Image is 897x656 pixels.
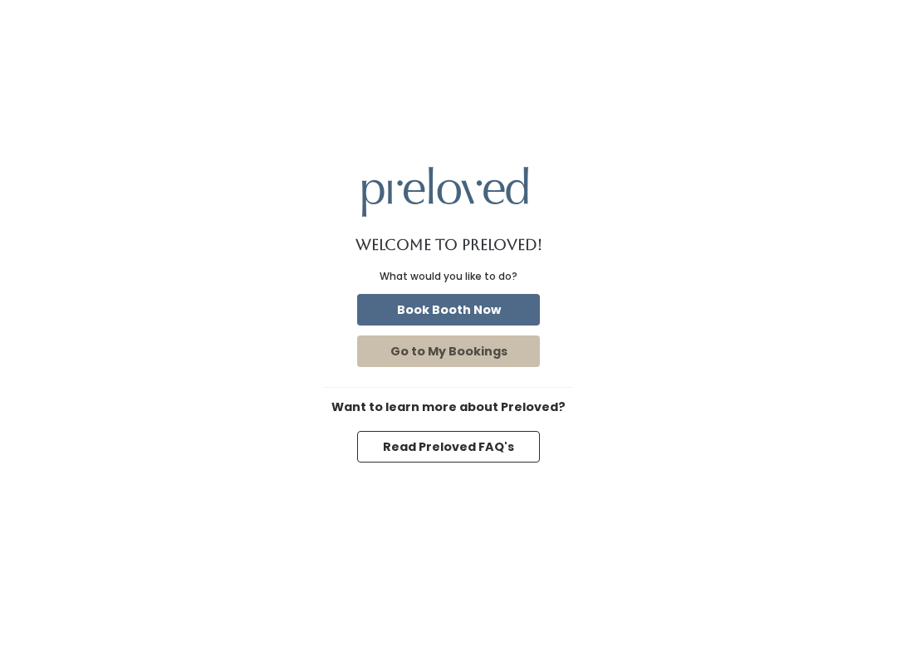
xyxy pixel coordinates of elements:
a: Go to My Bookings [354,332,543,370]
img: preloved logo [362,167,528,216]
h1: Welcome to Preloved! [355,237,542,253]
button: Go to My Bookings [357,335,540,367]
h6: Want to learn more about Preloved? [324,401,573,414]
button: Book Booth Now [357,294,540,326]
div: What would you like to do? [380,269,517,284]
button: Read Preloved FAQ's [357,431,540,463]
